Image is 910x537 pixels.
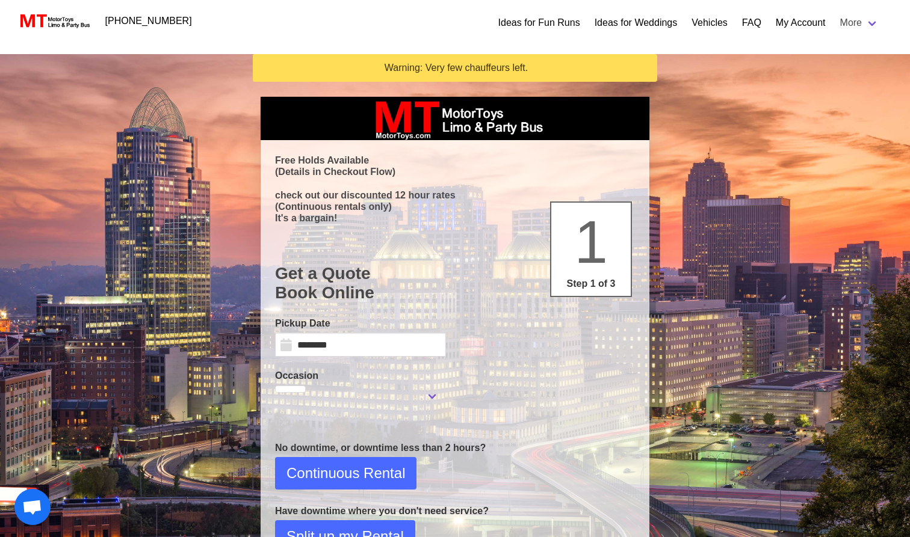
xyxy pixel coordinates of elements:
p: check out our discounted 12 hour rates [275,189,635,201]
button: Continuous Rental [275,457,416,489]
p: Step 1 of 3 [556,277,626,291]
label: Pickup Date [275,316,446,331]
a: Ideas for Fun Runs [498,16,580,30]
a: FAQ [742,16,761,30]
h1: Get a Quote Book Online [275,264,635,302]
a: Vehicles [692,16,728,30]
a: [PHONE_NUMBER] [98,9,199,33]
p: Have downtime where you don't need service? [275,504,635,518]
p: (Continuous rentals only) [275,201,635,212]
a: Open chat [14,489,51,525]
label: Occasion [275,369,446,383]
span: 1 [574,208,608,275]
p: No downtime, or downtime less than 2 hours? [275,441,635,455]
p: Free Holds Available [275,155,635,166]
p: It's a bargain! [275,212,635,224]
div: Warning: Very few chauffeurs left. [262,61,650,75]
img: box_logo_brand.jpeg [365,97,545,140]
a: Ideas for Weddings [595,16,678,30]
a: More [833,11,886,35]
a: My Account [776,16,826,30]
span: Continuous Rental [286,462,405,484]
p: (Details in Checkout Flow) [275,166,635,177]
img: MotorToys Logo [17,13,91,29]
